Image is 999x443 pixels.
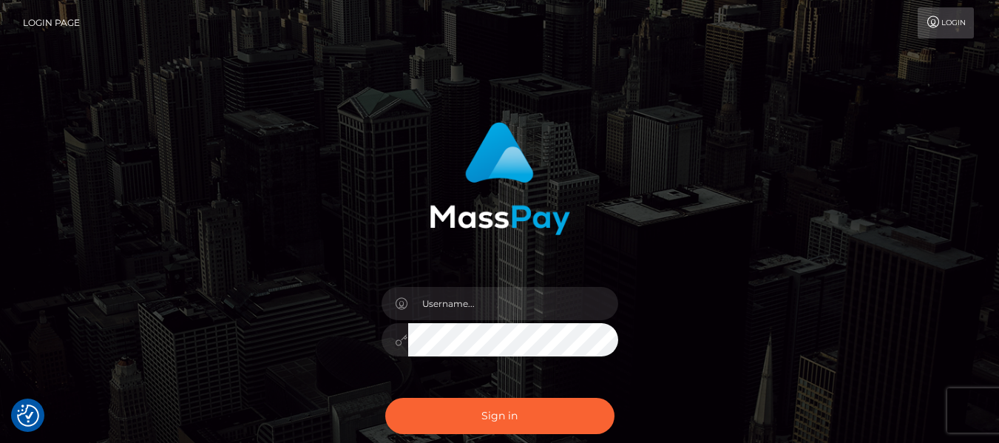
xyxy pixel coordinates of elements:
img: Revisit consent button [17,405,39,427]
button: Sign in [385,398,614,434]
a: Login [918,7,974,38]
input: Username... [408,287,618,320]
a: Login Page [23,7,80,38]
button: Consent Preferences [17,405,39,427]
img: MassPay Login [430,122,570,235]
